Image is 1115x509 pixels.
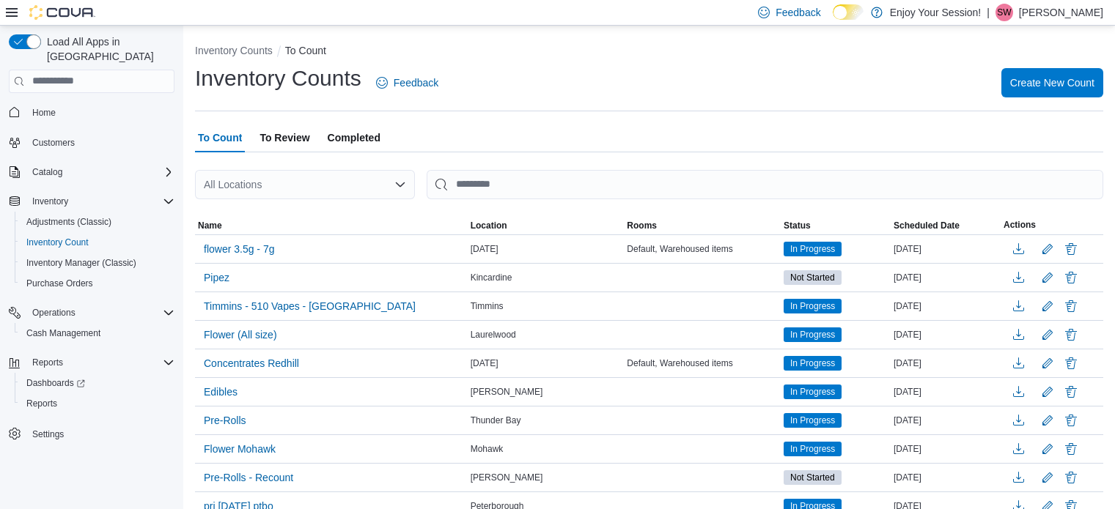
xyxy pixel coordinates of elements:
[9,96,174,483] nav: Complex example
[26,134,81,152] a: Customers
[26,163,68,181] button: Catalog
[204,356,299,371] span: Concentrates Redhill
[26,237,89,248] span: Inventory Count
[627,220,657,231] span: Rooms
[890,4,982,21] p: Enjoy Your Session!
[784,442,842,456] span: In Progress
[26,193,174,210] span: Inventory
[15,393,180,414] button: Reports
[3,423,180,444] button: Settings
[891,354,1001,372] div: [DATE]
[1039,324,1056,346] button: Edit count details
[26,377,85,389] span: Dashboards
[891,240,1001,258] div: [DATE]
[21,395,63,412] a: Reports
[198,123,242,152] span: To Count
[204,413,246,428] span: Pre-Rolls
[15,373,180,393] a: Dashboards
[784,299,842,313] span: In Progress
[198,324,283,346] button: Flower (All size)
[204,470,293,485] span: Pre-Rolls - Recount
[3,132,180,153] button: Customers
[198,238,281,260] button: flower 3.5g - 7g
[891,383,1001,401] div: [DATE]
[3,102,180,123] button: Home
[790,385,835,398] span: In Progress
[1062,240,1080,258] button: Delete
[32,107,56,119] span: Home
[21,324,106,342] a: Cash Management
[471,329,516,341] span: Laurelwood
[26,193,74,210] button: Inventory
[32,196,68,207] span: Inventory
[370,68,444,97] a: Feedback
[26,426,70,443] a: Settings
[15,273,180,294] button: Purchase Orders
[784,356,842,371] span: In Progress
[624,354,781,372] div: Default, Warehoused items
[784,242,842,256] span: In Progress
[26,163,174,181] span: Catalog
[26,354,69,371] button: Reports
[260,123,309,152] span: To Review
[1062,269,1080,286] button: Delete
[394,179,406,190] button: Open list of options
[198,409,252,431] button: Pre-Rolls
[204,299,416,313] span: Timmins - 510 Vapes - [GEOGRAPHIC_DATA]
[1039,381,1056,403] button: Edit count details
[198,438,281,460] button: Flower Mohawk
[328,123,380,152] span: Completed
[21,374,91,392] a: Dashboards
[204,442,276,456] span: Flower Mohawk
[1062,354,1080,372] button: Delete
[204,327,277,342] span: Flower (All size)
[776,5,820,20] span: Feedback
[204,270,229,285] span: Pipez
[1062,440,1080,458] button: Delete
[198,220,222,231] span: Name
[891,297,1001,315] div: [DATE]
[471,443,504,455] span: Mohawk
[790,242,835,256] span: In Progress
[26,424,174,442] span: Settings
[21,213,117,231] a: Adjustments (Classic)
[32,137,75,149] span: Customers
[1039,467,1056,488] button: Edit count details
[784,413,842,428] span: In Progress
[21,234,174,251] span: Inventory Count
[21,324,174,342] span: Cash Management
[1039,238,1056,260] button: Edit count details
[21,275,99,292] a: Purchase Orders
[790,414,835,427] span: In Progress
[471,300,504,312] span: Timmins
[1062,412,1080,429] button: Delete
[996,4,1013,21] div: Sarah Wilson
[3,302,180,323] button: Operations
[471,357,498,369] span: [DATE]
[26,398,57,409] span: Reports
[15,323,180,343] button: Cash Management
[198,352,305,374] button: Concentrates Redhill
[26,327,100,339] span: Cash Management
[26,304,174,322] span: Operations
[1001,68,1103,97] button: Create New Count
[21,275,174,292] span: Purchase Orders
[1062,469,1080,486] button: Delete
[891,440,1001,458] div: [DATE]
[21,254,142,272] a: Inventory Manager (Classic)
[32,428,64,440] span: Settings
[32,166,62,178] span: Catalog
[198,267,235,289] button: Pipez
[1062,326,1080,343] button: Delete
[26,257,136,269] span: Inventory Manager (Classic)
[1062,383,1080,401] button: Delete
[26,278,93,289] span: Purchase Orders
[195,217,468,234] button: Name
[15,253,180,273] button: Inventory Manager (Classic)
[894,220,960,231] span: Scheduled Date
[1039,295,1056,317] button: Edit count details
[891,412,1001,429] div: [DATE]
[891,217,1001,234] button: Scheduled Date
[790,442,835,456] span: In Progress
[1039,267,1056,289] button: Edit count details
